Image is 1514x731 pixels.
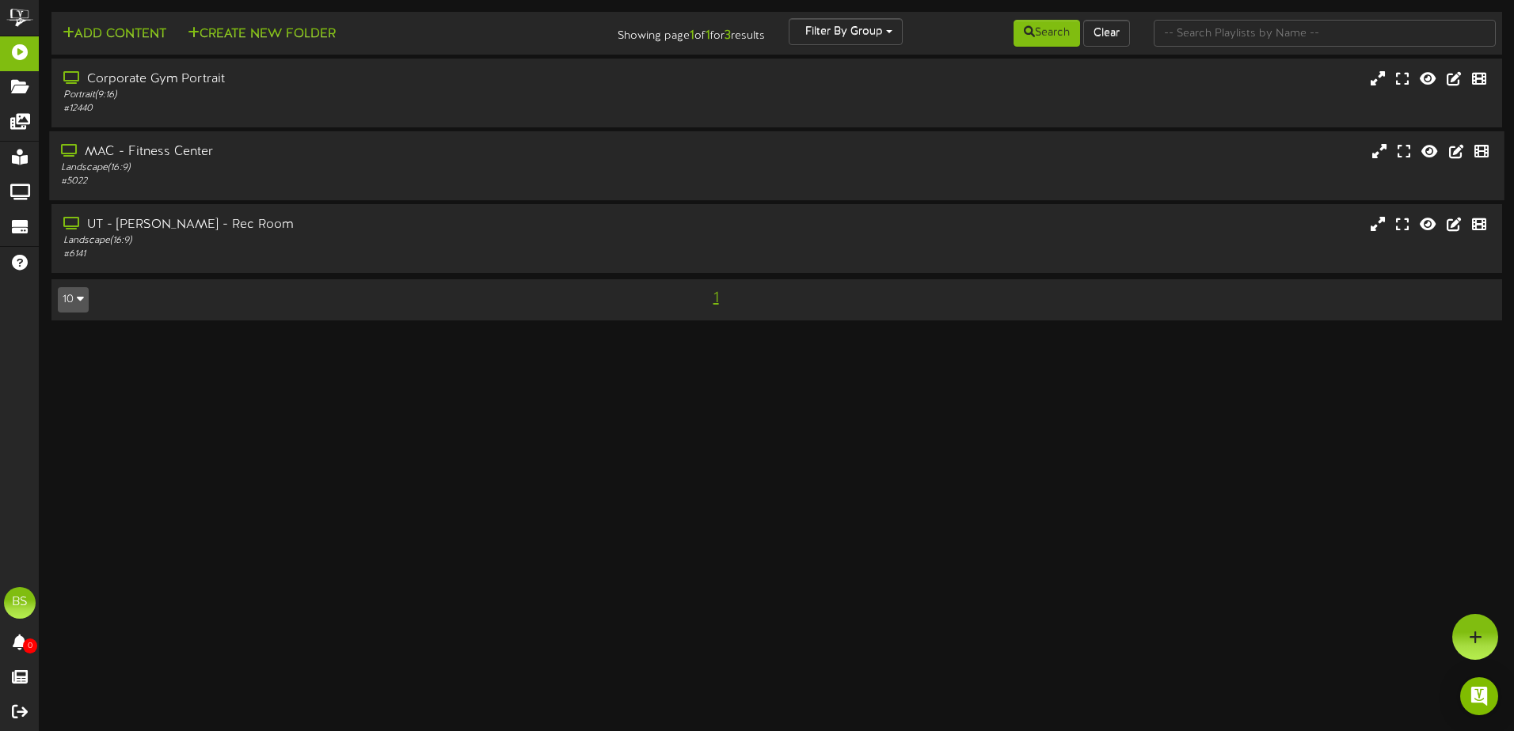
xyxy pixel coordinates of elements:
div: UT - [PERSON_NAME] - Rec Room [63,216,644,234]
span: 1 [709,290,723,307]
button: Search [1014,20,1080,47]
div: Landscape ( 16:9 ) [63,234,644,248]
div: Showing page of for results [533,18,777,45]
div: MAC - Fitness Center [61,143,644,161]
input: -- Search Playlists by Name -- [1154,20,1496,47]
div: Landscape ( 16:9 ) [61,161,644,175]
div: Open Intercom Messenger [1460,677,1498,715]
div: # 6141 [63,248,644,261]
div: # 5022 [61,175,644,188]
button: 10 [58,287,89,312]
div: # 12440 [63,102,644,116]
strong: 1 [690,28,694,43]
span: 0 [23,638,37,653]
button: Add Content [58,25,171,44]
div: BS [4,587,36,619]
div: Portrait ( 9:16 ) [63,89,644,102]
button: Filter By Group [789,18,903,45]
button: Create New Folder [183,25,340,44]
div: Corporate Gym Portrait [63,70,644,89]
button: Clear [1083,20,1130,47]
strong: 1 [706,28,710,43]
strong: 3 [725,28,731,43]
